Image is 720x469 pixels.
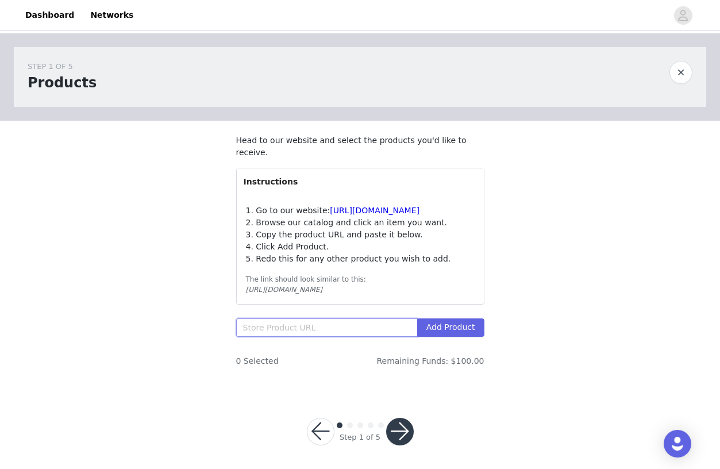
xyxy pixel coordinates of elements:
[417,318,484,337] button: Add Product
[246,241,475,253] p: 4. Click Add Product.
[236,318,417,337] input: Store Product URL
[376,355,484,367] span: Remaining Funds: $100.00
[246,205,475,217] p: 1. Go to our website:
[664,430,691,458] div: Open Intercom Messenger
[236,355,279,367] span: 0 Selected
[340,432,380,443] div: Step 1 of 5
[330,206,419,215] a: [URL][DOMAIN_NAME]
[246,274,475,285] div: The link should look similar to this:
[246,253,475,265] p: 5. Redo this for any other product you wish to add.
[246,229,475,241] p: 3. Copy the product URL and paste it below.
[28,61,97,72] div: STEP 1 OF 5
[18,2,81,28] a: Dashboard
[246,217,475,229] p: 2. Browse our catalog and click an item you want.
[236,134,484,159] p: Head to our website and select the products you'd like to receive.
[677,6,688,25] div: avatar
[28,72,97,93] h1: Products
[83,2,140,28] a: Networks
[246,285,475,295] div: [URL][DOMAIN_NAME]
[237,168,484,195] div: Instructions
